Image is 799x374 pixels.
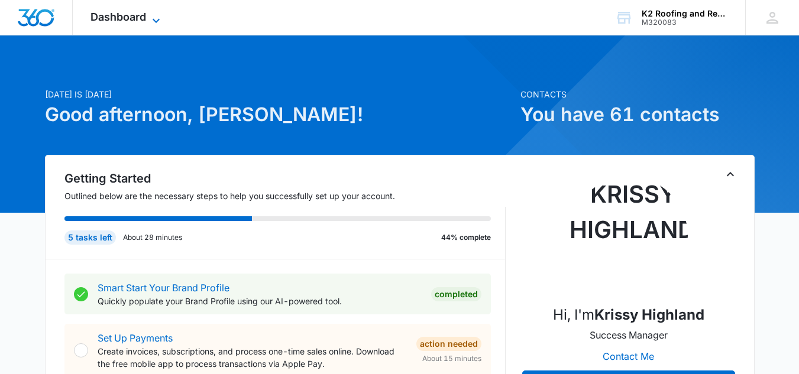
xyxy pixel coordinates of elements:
p: Success Manager [590,328,668,342]
p: Quickly populate your Brand Profile using our AI-powered tool. [98,295,422,307]
button: Toggle Collapse [723,167,737,181]
p: Create invoices, subscriptions, and process one-time sales online. Download the free mobile app t... [98,345,407,370]
h1: You have 61 contacts [520,100,755,129]
button: Contact Me [591,342,666,370]
span: About 15 minutes [422,353,481,364]
img: Krissy Highland [570,177,688,295]
h1: Good afternoon, [PERSON_NAME]! [45,100,513,129]
div: Completed [431,287,481,301]
div: 5 tasks left [64,230,116,245]
span: Dashboard [90,11,146,23]
a: Set Up Payments [98,332,173,344]
h2: Getting Started [64,170,506,187]
a: Smart Start Your Brand Profile [98,282,229,294]
p: [DATE] is [DATE] [45,88,513,100]
p: Contacts [520,88,755,100]
p: 44% complete [441,232,491,243]
div: account name [642,9,728,18]
p: Hi, I'm [553,304,704,326]
p: About 28 minutes [123,232,182,243]
p: Outlined below are the necessary steps to help you successfully set up your account. [64,190,506,202]
strong: Krissy Highland [594,306,704,323]
div: account id [642,18,728,27]
div: Action Needed [416,337,481,351]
